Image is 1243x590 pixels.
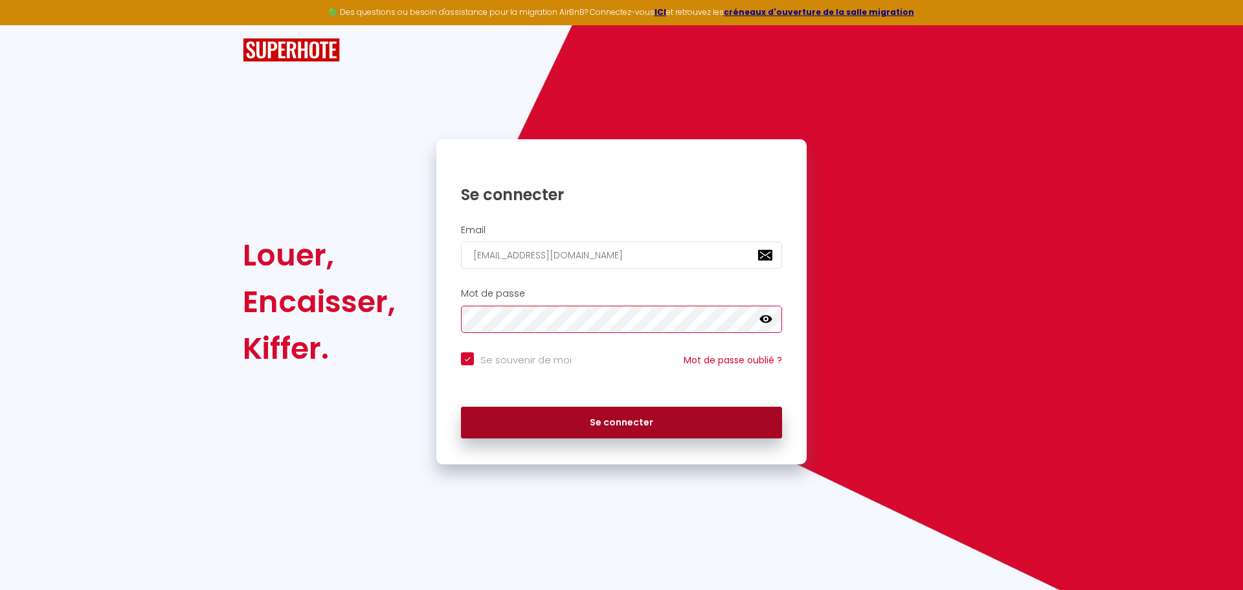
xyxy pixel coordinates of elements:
[243,38,340,62] img: SuperHote logo
[461,185,782,205] h1: Se connecter
[243,278,396,325] div: Encaisser,
[461,288,782,299] h2: Mot de passe
[10,5,49,44] button: Ouvrir le widget de chat LiveChat
[243,232,396,278] div: Louer,
[724,6,914,17] a: créneaux d'ouverture de la salle migration
[243,325,396,372] div: Kiffer.
[461,407,782,439] button: Se connecter
[461,225,782,236] h2: Email
[684,354,782,367] a: Mot de passe oublié ?
[655,6,666,17] a: ICI
[461,242,782,269] input: Ton Email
